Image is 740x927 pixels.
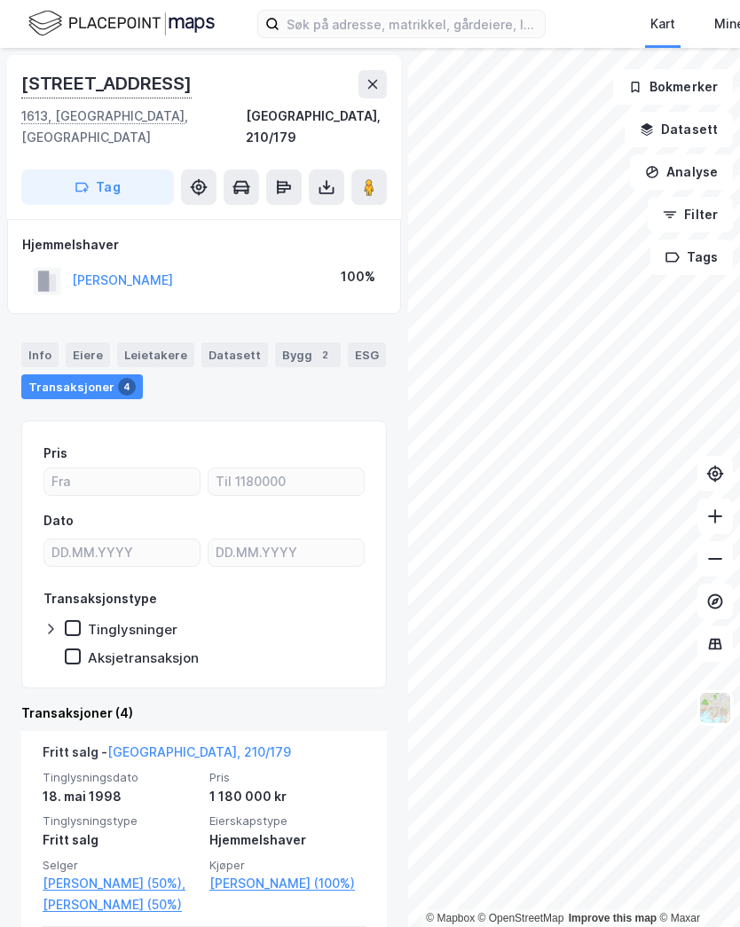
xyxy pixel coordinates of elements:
[275,342,341,367] div: Bygg
[478,912,564,924] a: OpenStreetMap
[246,106,387,148] div: [GEOGRAPHIC_DATA], 210/179
[648,197,733,232] button: Filter
[613,69,733,105] button: Bokmerker
[209,829,366,851] div: Hjemmelshaver
[88,649,199,666] div: Aksjetransaksjon
[625,112,733,147] button: Datasett
[21,374,143,399] div: Transaksjoner
[44,468,200,495] input: Fra
[316,346,334,364] div: 2
[43,813,199,829] span: Tinglysningstype
[43,858,199,873] span: Selger
[118,378,136,396] div: 4
[698,691,732,725] img: Z
[209,770,366,785] span: Pris
[651,842,740,927] div: Kontrollprogram for chat
[209,468,364,495] input: Til 1180000
[21,342,59,367] div: Info
[279,11,545,37] input: Søk på adresse, matrikkel, gårdeiere, leietakere eller personer
[43,588,157,609] div: Transaksjonstype
[650,240,733,275] button: Tags
[43,770,199,785] span: Tinglysningsdato
[201,342,268,367] div: Datasett
[209,858,366,873] span: Kjøper
[209,539,364,566] input: DD.MM.YYYY
[28,8,215,39] img: logo.f888ab2527a4732fd821a326f86c7f29.svg
[22,234,386,255] div: Hjemmelshaver
[21,106,246,148] div: , [GEOGRAPHIC_DATA]
[43,742,291,770] div: Fritt salg -
[21,703,387,724] div: Transaksjoner (4)
[569,912,657,924] a: Improve this map
[43,894,199,915] a: [PERSON_NAME] (50%)
[426,912,475,924] a: Mapbox
[88,621,177,638] div: Tinglysninger
[44,539,200,566] input: DD.MM.YYYY
[209,786,366,807] div: 1 180 000 kr
[209,813,366,829] span: Eierskapstype
[66,342,110,367] div: Eiere
[43,786,199,807] div: 18. mai 1998
[43,510,74,531] div: Dato
[650,13,675,35] div: Kart
[630,154,733,190] button: Analyse
[341,266,375,287] div: 100%
[209,873,366,894] a: [PERSON_NAME] (100%)
[43,873,199,894] a: [PERSON_NAME] (50%),
[107,744,291,759] a: [GEOGRAPHIC_DATA], 210/179
[43,443,67,464] div: Pris
[651,842,740,927] iframe: Chat Widget
[43,829,199,851] div: Fritt salg
[21,169,174,205] button: Tag
[117,342,194,367] div: Leietakere
[348,342,386,367] div: ESG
